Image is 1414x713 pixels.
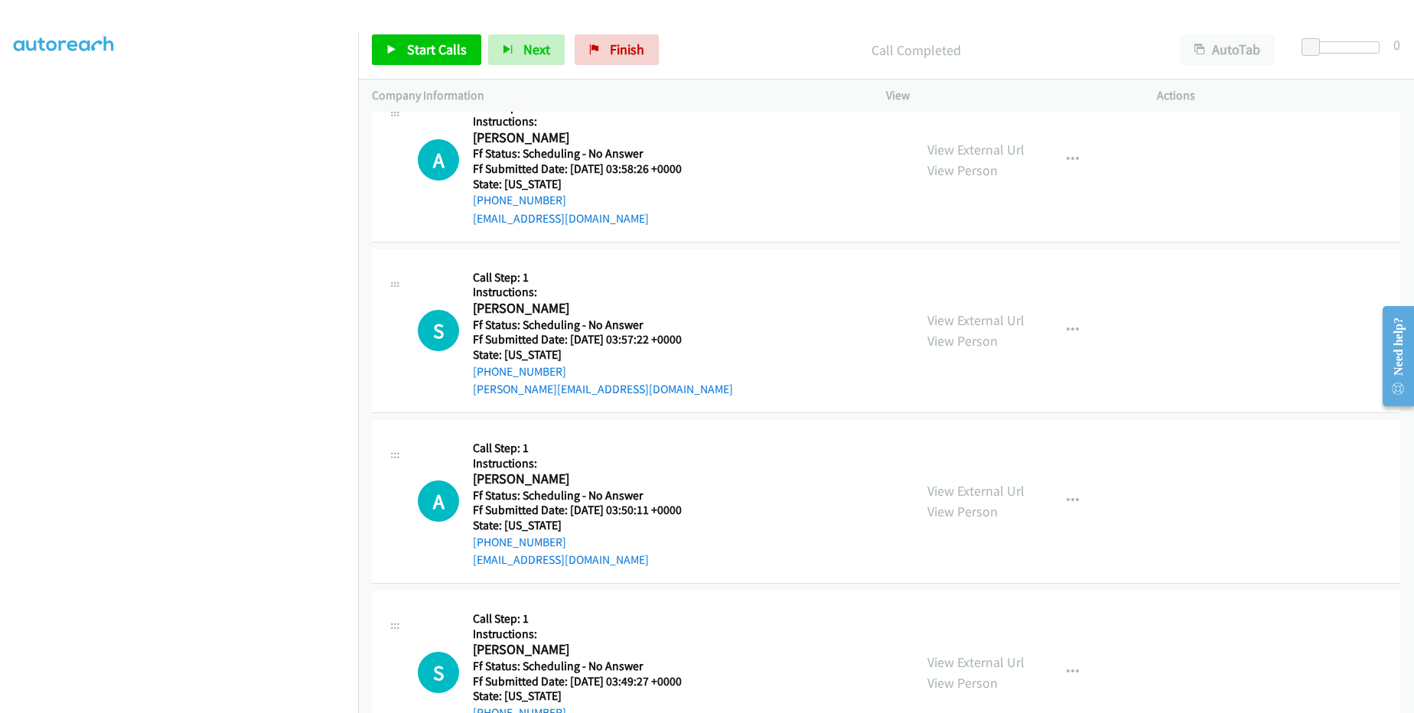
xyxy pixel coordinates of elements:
[523,41,550,58] span: Next
[473,300,733,317] h2: [PERSON_NAME]
[473,270,733,285] h5: Call Step: 1
[927,482,1025,500] a: View External Url
[473,347,733,363] h5: State: [US_STATE]
[927,653,1025,671] a: View External Url
[473,611,682,627] h5: Call Step: 1
[473,129,682,147] h2: [PERSON_NAME]
[1180,34,1275,65] button: AutoTab
[473,503,682,518] h5: Ff Submitted Date: [DATE] 03:50:11 +0000
[473,114,682,129] h5: Instructions:
[1393,34,1400,55] div: 0
[575,34,659,65] a: Finish
[473,364,566,379] a: [PHONE_NUMBER]
[473,518,682,533] h5: State: [US_STATE]
[473,317,733,333] h5: Ff Status: Scheduling - No Answer
[473,146,682,161] h5: Ff Status: Scheduling - No Answer
[927,332,998,350] a: View Person
[473,659,682,674] h5: Ff Status: Scheduling - No Answer
[473,382,733,396] a: [PERSON_NAME][EMAIL_ADDRESS][DOMAIN_NAME]
[418,652,459,693] h1: S
[473,285,733,300] h5: Instructions:
[473,211,649,226] a: [EMAIL_ADDRESS][DOMAIN_NAME]
[407,41,467,58] span: Start Calls
[418,480,459,522] h1: A
[886,86,1129,105] p: View
[927,503,998,520] a: View Person
[927,161,998,179] a: View Person
[473,552,649,567] a: [EMAIL_ADDRESS][DOMAIN_NAME]
[473,674,682,689] h5: Ff Submitted Date: [DATE] 03:49:27 +0000
[418,480,459,522] div: The call is yet to be attempted
[1309,41,1380,54] div: Delay between calls (in seconds)
[473,193,566,207] a: [PHONE_NUMBER]
[927,311,1025,329] a: View External Url
[473,177,682,192] h5: State: [US_STATE]
[372,86,858,105] p: Company Information
[372,34,481,65] a: Start Calls
[927,141,1025,158] a: View External Url
[679,40,1152,60] p: Call Completed
[473,627,682,642] h5: Instructions:
[418,652,459,693] div: The call is yet to be attempted
[473,441,682,456] h5: Call Step: 1
[1370,295,1414,417] iframe: Resource Center
[473,641,682,659] h2: [PERSON_NAME]
[473,456,682,471] h5: Instructions:
[1157,86,1400,105] p: Actions
[418,310,459,351] div: The call is yet to be attempted
[418,139,459,181] h1: A
[473,332,733,347] h5: Ff Submitted Date: [DATE] 03:57:22 +0000
[927,674,998,692] a: View Person
[610,41,644,58] span: Finish
[418,310,459,351] h1: S
[473,535,566,549] a: [PHONE_NUMBER]
[473,689,682,704] h5: State: [US_STATE]
[473,470,682,488] h2: [PERSON_NAME]
[473,161,682,177] h5: Ff Submitted Date: [DATE] 03:58:26 +0000
[488,34,565,65] button: Next
[473,488,682,503] h5: Ff Status: Scheduling - No Answer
